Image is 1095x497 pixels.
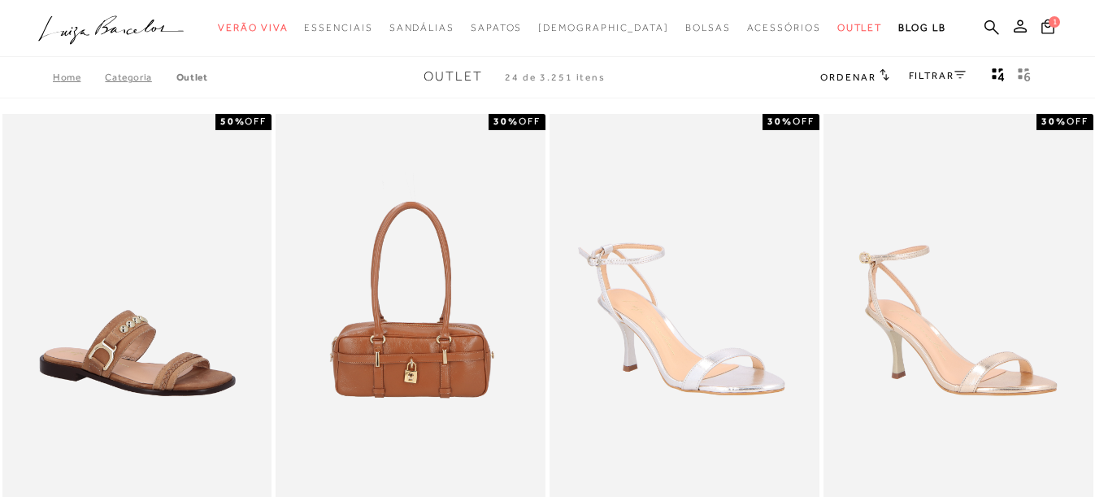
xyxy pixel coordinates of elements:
[538,22,669,33] span: [DEMOGRAPHIC_DATA]
[1041,116,1067,127] strong: 30%
[218,22,288,33] span: Verão Viva
[767,116,793,127] strong: 30%
[898,13,945,43] a: BLOG LB
[820,72,876,83] span: Ordenar
[471,13,522,43] a: categoryNavScreenReaderText
[218,13,288,43] a: categoryNavScreenReaderText
[1036,18,1059,40] button: 1
[519,116,541,127] span: OFF
[837,22,883,33] span: Outlet
[505,72,606,83] span: 24 de 3.251 itens
[105,72,176,83] a: Categoria
[837,13,883,43] a: categoryNavScreenReaderText
[493,116,519,127] strong: 30%
[389,13,454,43] a: categoryNavScreenReaderText
[424,69,483,84] span: Outlet
[1013,67,1036,88] button: gridText6Desc
[304,22,372,33] span: Essenciais
[304,13,372,43] a: categoryNavScreenReaderText
[898,22,945,33] span: BLOG LB
[1049,16,1060,28] span: 1
[389,22,454,33] span: Sandálias
[538,13,669,43] a: noSubCategoriesText
[53,72,105,83] a: Home
[685,13,731,43] a: categoryNavScreenReaderText
[793,116,815,127] span: OFF
[471,22,522,33] span: Sapatos
[909,70,966,81] a: FILTRAR
[1067,116,1088,127] span: OFF
[987,67,1010,88] button: Mostrar 4 produtos por linha
[220,116,246,127] strong: 50%
[176,72,208,83] a: Outlet
[245,116,267,127] span: OFF
[685,22,731,33] span: Bolsas
[747,22,821,33] span: Acessórios
[747,13,821,43] a: categoryNavScreenReaderText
